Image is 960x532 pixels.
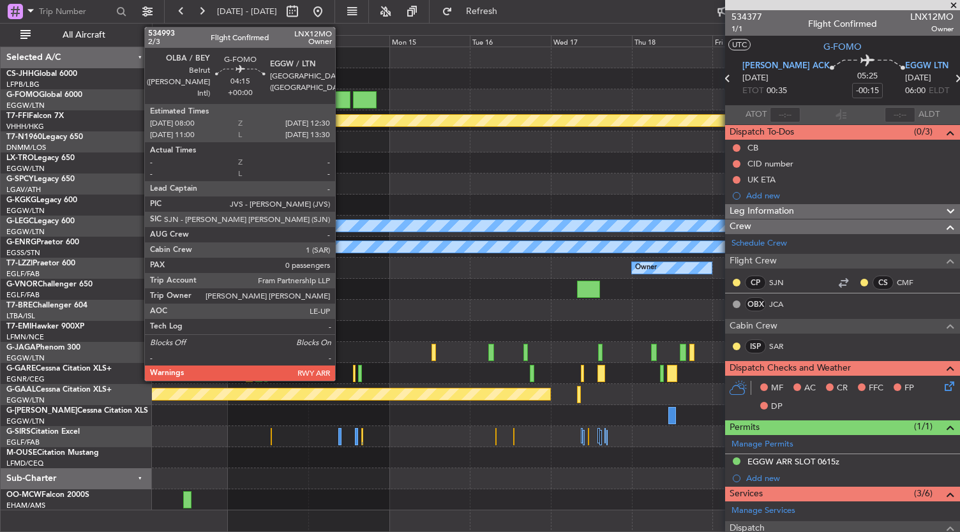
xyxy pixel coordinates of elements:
[731,438,793,451] a: Manage Permits
[6,218,75,225] a: G-LEGCLegacy 600
[769,341,798,352] a: SAR
[745,339,766,353] div: ISP
[6,260,75,267] a: T7-LZZIPraetor 600
[742,85,763,98] span: ETOT
[455,7,509,16] span: Refresh
[6,281,38,288] span: G-VNOR
[6,374,45,384] a: EGNR/CEG
[745,297,766,311] div: OBX
[905,72,931,85] span: [DATE]
[730,125,794,140] span: Dispatch To-Dos
[804,382,816,395] span: AC
[6,290,40,300] a: EGLF/FAB
[6,80,40,89] a: LFPB/LBG
[771,382,783,395] span: MF
[919,108,940,121] span: ALDT
[6,407,148,415] a: G-[PERSON_NAME]Cessna Citation XLS
[905,60,949,73] span: EGGW LTN
[769,277,798,288] a: SJN
[6,154,75,162] a: LX-TROLegacy 650
[837,382,848,395] span: CR
[6,101,45,110] a: EGGW/LTN
[929,85,949,98] span: ELDT
[747,456,839,467] div: EGGW ARR SLOT 0615z
[389,35,470,47] div: Mon 15
[910,10,954,24] span: LNX12MO
[6,323,31,330] span: T7-EMI
[730,254,777,269] span: Flight Crew
[33,31,135,40] span: All Aircraft
[857,70,878,83] span: 05:25
[632,35,713,47] div: Thu 18
[154,26,176,36] div: [DATE]
[436,1,513,22] button: Refresh
[6,175,75,183] a: G-SPCYLegacy 650
[731,237,787,250] a: Schedule Crew
[6,239,79,246] a: G-ENRGPraetor 600
[6,311,35,321] a: LTBA/ISL
[746,190,954,201] div: Add new
[6,344,36,351] span: G-JAGA
[14,25,139,45] button: All Aircraft
[731,505,795,517] a: Manage Services
[6,332,44,342] a: LFMN/NCE
[6,365,112,373] a: G-GARECessna Citation XLS+
[6,501,45,510] a: EHAM/AMS
[635,258,657,277] div: Owner
[904,382,914,395] span: FP
[747,158,793,169] div: CID number
[6,449,37,457] span: M-OUSE
[914,125,933,138] span: (0/3)
[6,175,34,183] span: G-SPCY
[6,386,112,394] a: G-GAALCessna Citation XLS+
[6,227,45,237] a: EGGW/LTN
[767,85,787,98] span: 00:35
[470,35,551,47] div: Tue 16
[39,2,112,21] input: Trip Number
[308,35,389,47] div: Sun 14
[712,35,793,47] div: Fri 19
[6,428,31,436] span: G-SIRS
[6,164,45,174] a: EGGW/LTN
[730,487,763,501] span: Services
[730,319,777,334] span: Cabin Crew
[217,6,277,17] span: [DATE] - [DATE]
[6,143,46,152] a: DNMM/LOS
[6,239,36,246] span: G-ENRG
[6,133,42,141] span: T7-N1960
[6,353,45,363] a: EGGW/LTN
[6,365,36,373] span: G-GARE
[730,361,851,376] span: Dispatch Checks and Weather
[914,420,933,433] span: (1/1)
[6,133,83,141] a: T7-N1960Legacy 650
[914,487,933,500] span: (3/6)
[228,35,309,47] div: Sat 13
[6,70,34,78] span: CS-JHH
[6,386,36,394] span: G-GAAL
[6,407,77,415] span: G-[PERSON_NAME]
[6,438,40,447] a: EGLF/FAB
[6,428,80,436] a: G-SIRSCitation Excel
[869,382,883,395] span: FFC
[6,459,43,468] a: LFMD/CEQ
[6,218,34,225] span: G-LEGC
[731,10,762,24] span: 534377
[6,302,87,309] a: T7-BREChallenger 604
[6,417,45,426] a: EGGW/LTN
[6,206,45,216] a: EGGW/LTN
[728,39,751,50] button: UTC
[823,40,862,54] span: G-FOMO
[747,142,758,153] div: CB
[147,35,228,47] div: Fri 12
[6,269,40,279] a: EGLF/FAB
[6,260,33,267] span: T7-LZZI
[910,24,954,34] span: Owner
[746,108,767,121] span: ATOT
[6,196,77,204] a: G-KGKGLegacy 600
[730,420,760,435] span: Permits
[6,154,34,162] span: LX-TRO
[6,112,64,120] a: T7-FFIFalcon 7X
[6,70,77,78] a: CS-JHHGlobal 6000
[6,449,99,457] a: M-OUSECitation Mustang
[730,204,794,219] span: Leg Information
